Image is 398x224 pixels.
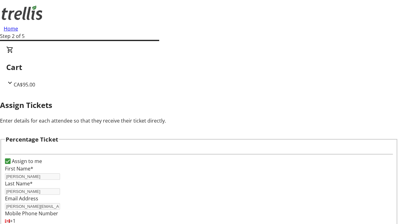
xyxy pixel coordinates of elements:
[5,195,38,202] label: Email Address
[5,165,33,172] label: First Name*
[5,180,33,187] label: Last Name*
[6,135,58,144] h3: Percentage Ticket
[14,81,35,88] span: CA$95.00
[6,62,392,73] h2: Cart
[6,46,392,88] div: CartCA$95.00
[5,210,58,217] label: Mobile Phone Number
[11,157,42,165] label: Assign to me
